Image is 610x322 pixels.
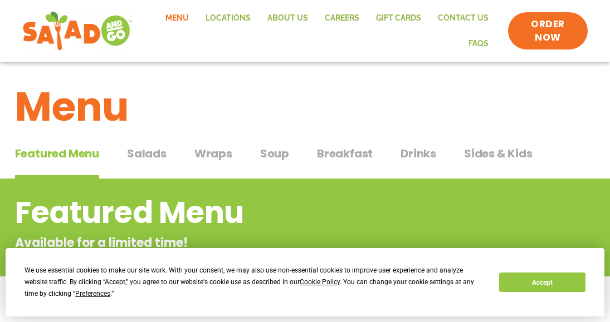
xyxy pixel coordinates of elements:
span: ORDER NOW [519,18,577,44]
span: Drinks [401,145,436,162]
div: We use essential cookies to make our site work. With your consent, we may also use non-essential ... [25,265,486,300]
a: GIFT CARDS [368,6,430,31]
a: ORDER NOW [508,12,588,50]
h2: Featured Menu [15,190,506,235]
a: FAQs [460,31,497,57]
a: Menu [157,6,197,31]
nav: Menu [144,6,497,56]
p: Available for a limited time! [15,234,506,252]
a: Contact Us [430,6,497,31]
h1: Menu [15,77,596,137]
span: Preferences [75,290,110,298]
a: About Us [259,6,316,31]
span: Cookie Policy [300,278,340,286]
a: Locations [197,6,259,31]
span: Sides & Kids [464,145,533,162]
span: Featured Menu [15,145,99,162]
img: new-SAG-logo-768×292 [22,9,133,53]
button: Accept [499,273,585,292]
span: Breakfast [317,145,373,162]
span: Salads [127,145,167,162]
div: Cookie Consent Prompt [6,248,604,316]
div: Tabbed content [15,141,596,179]
span: Wraps [194,145,232,162]
a: Careers [316,6,368,31]
span: Soup [260,145,289,162]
